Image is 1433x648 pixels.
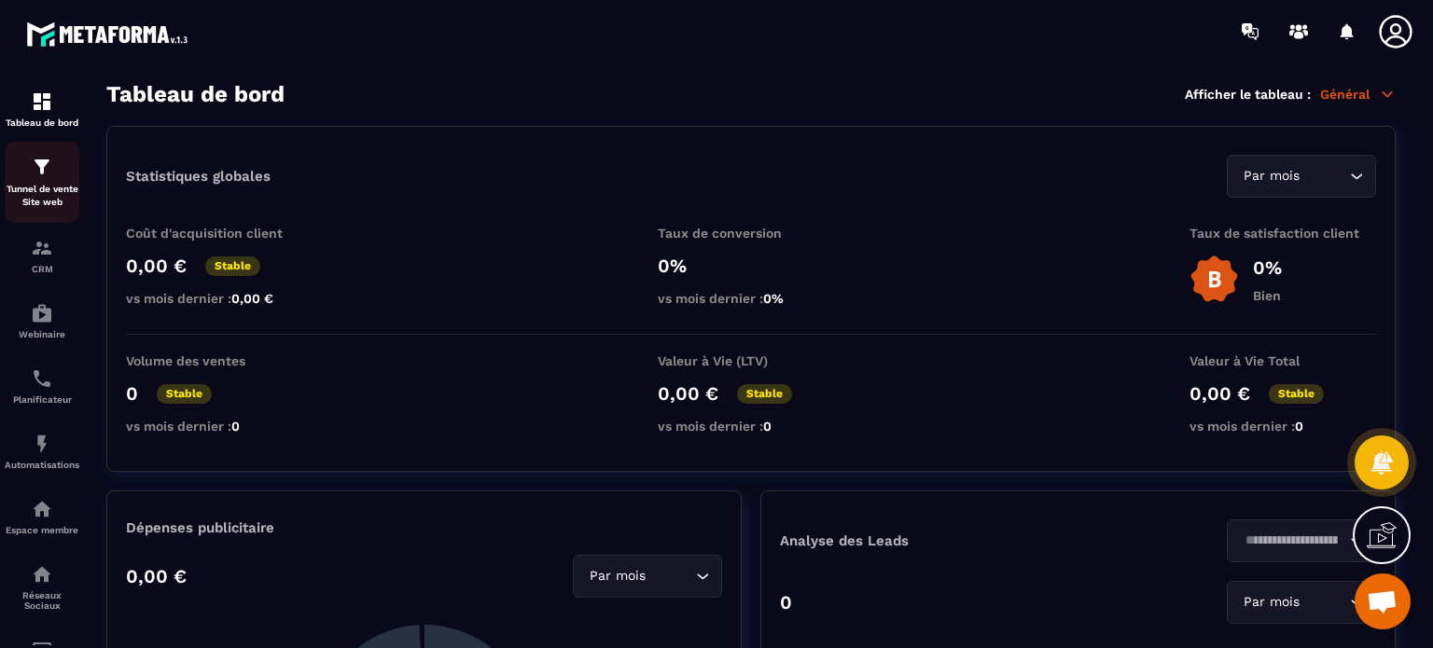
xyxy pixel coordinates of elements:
[1227,581,1376,624] div: Search for option
[585,566,649,586] span: Par mois
[31,302,53,324] img: automations
[1190,353,1376,368] p: Valeur à Vie Total
[763,419,772,434] span: 0
[231,291,273,306] span: 0,00 €
[1295,419,1303,434] span: 0
[106,81,285,107] h3: Tableau de bord
[1190,419,1376,434] p: vs mois dernier :
[5,264,79,274] p: CRM
[5,549,79,625] a: social-networksocial-networkRéseaux Sociaux
[1320,86,1396,103] p: Général
[126,353,313,368] p: Volume des ventes
[1269,384,1324,404] p: Stable
[31,156,53,178] img: formation
[5,419,79,484] a: automationsautomationsAutomatisations
[31,563,53,586] img: social-network
[5,353,79,419] a: schedulerschedulerPlanificateur
[1253,256,1282,279] p: 0%
[231,419,240,434] span: 0
[1239,531,1345,551] input: Search for option
[763,291,784,306] span: 0%
[126,226,313,241] p: Coût d'acquisition client
[126,255,187,277] p: 0,00 €
[649,566,691,586] input: Search for option
[5,223,79,288] a: formationformationCRM
[5,590,79,611] p: Réseaux Sociaux
[5,288,79,353] a: automationsautomationsWebinaire
[1253,288,1282,303] p: Bien
[658,382,718,405] p: 0,00 €
[1190,226,1376,241] p: Taux de satisfaction client
[31,367,53,390] img: scheduler
[1190,255,1239,304] img: b-badge-o.b3b20ee6.svg
[126,565,187,587] p: 0,00 €
[126,291,313,306] p: vs mois dernier :
[1227,519,1376,562] div: Search for option
[5,117,79,128] p: Tableau de bord
[780,591,792,614] p: 0
[1185,87,1311,102] p: Afficher le tableau :
[1355,573,1411,629] div: Ouvrir le chat
[573,555,722,598] div: Search for option
[658,226,844,241] p: Taux de conversion
[1227,155,1376,198] div: Search for option
[126,168,271,185] p: Statistiques globales
[126,519,722,536] p: Dépenses publicitaire
[157,384,212,404] p: Stable
[31,90,53,113] img: formation
[5,183,79,209] p: Tunnel de vente Site web
[1303,592,1345,613] input: Search for option
[126,382,138,405] p: 0
[658,255,844,277] p: 0%
[1239,592,1303,613] span: Par mois
[1303,166,1345,186] input: Search for option
[31,433,53,455] img: automations
[658,291,844,306] p: vs mois dernier :
[126,419,313,434] p: vs mois dernier :
[1190,382,1250,405] p: 0,00 €
[31,237,53,259] img: formation
[737,384,792,404] p: Stable
[26,17,194,51] img: logo
[5,142,79,223] a: formationformationTunnel de vente Site web
[5,329,79,339] p: Webinaire
[5,76,79,142] a: formationformationTableau de bord
[5,394,79,405] p: Planificateur
[658,419,844,434] p: vs mois dernier :
[658,353,844,368] p: Valeur à Vie (LTV)
[5,460,79,470] p: Automatisations
[1239,166,1303,186] span: Par mois
[205,256,260,276] p: Stable
[5,484,79,549] a: automationsautomationsEspace membre
[31,498,53,520] img: automations
[5,525,79,535] p: Espace membre
[780,532,1078,549] p: Analyse des Leads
